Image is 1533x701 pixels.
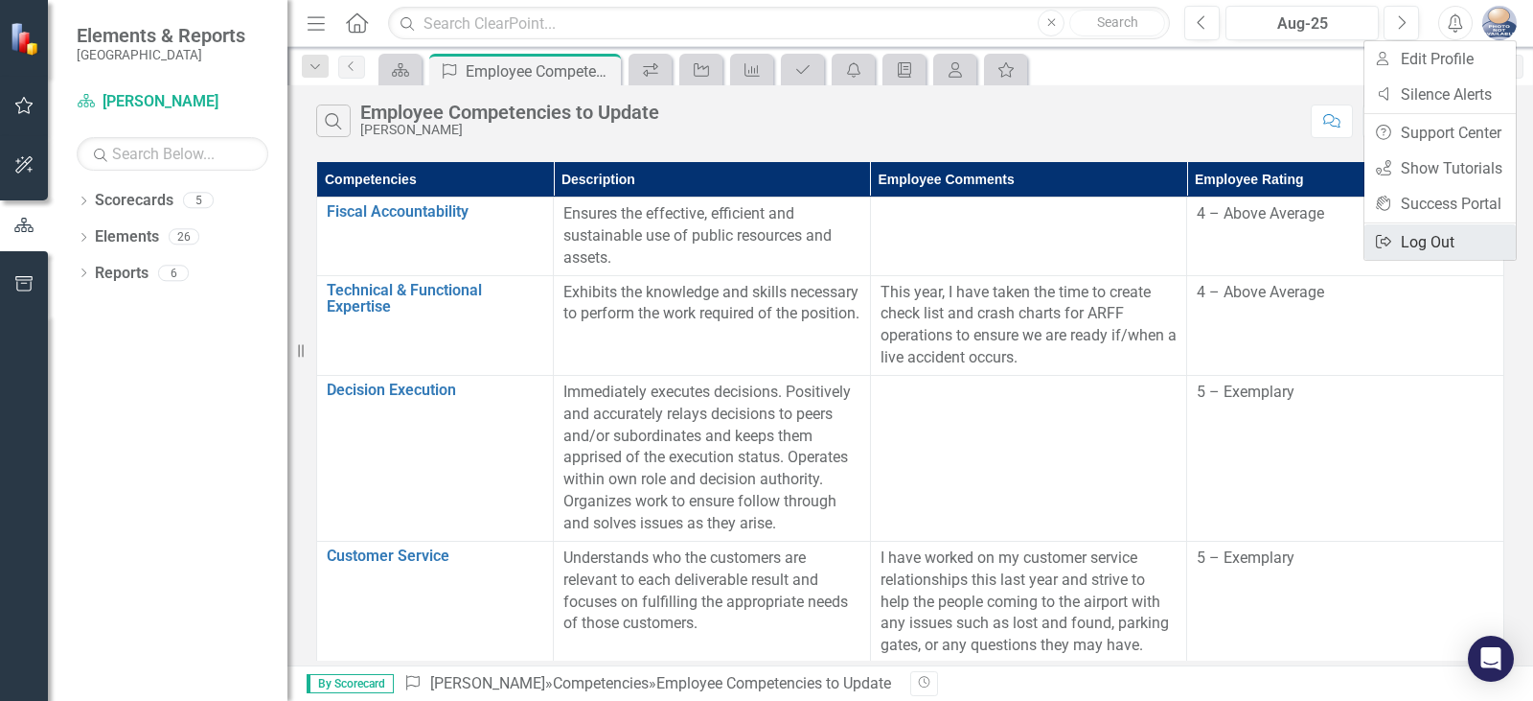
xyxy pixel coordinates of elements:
[183,193,214,209] div: 5
[1364,77,1516,112] a: Silence Alerts
[1069,10,1165,36] button: Search
[1097,14,1138,30] span: Search
[1197,383,1294,401] span: 5 – Exemplary
[553,674,649,692] a: Competencies
[327,548,543,565] a: Customer Service
[1187,198,1504,276] td: Double-Click to Edit
[77,24,245,47] span: Elements & Reports
[77,91,268,113] a: [PERSON_NAME]
[656,674,891,692] div: Employee Competencies to Update
[563,548,860,635] p: Understands who the customers are relevant to each deliverable result and focuses on fulfilling t...
[317,198,554,276] td: Double-Click to Edit Right Click for Context Menu
[1364,115,1516,151] a: Support Center
[1197,204,1324,222] span: 4 – Above Average
[563,282,860,326] p: Exhibits the knowledge and skills necessary to perform the work required of the position.
[430,674,545,692] a: [PERSON_NAME]
[77,47,245,62] small: [GEOGRAPHIC_DATA]
[360,102,659,123] div: Employee Competencies to Update
[563,203,860,269] p: Ensures the effective, efficient and sustainable use of public resources and assets.
[317,375,554,541] td: Double-Click to Edit Right Click for Context Menu
[1187,541,1504,663] td: Double-Click to Edit
[881,548,1178,657] p: I have worked on my customer service relationships this last year and strive to help the people c...
[1364,41,1516,77] a: Edit Profile
[307,674,394,693] span: By Scorecard
[388,7,1170,40] input: Search ClearPoint...
[870,198,1187,276] td: Double-Click to Edit
[169,229,199,245] div: 26
[1468,636,1514,682] div: Open Intercom Messenger
[327,282,543,315] a: Technical & Functional Expertise
[466,59,616,83] div: Employee Competencies to Update
[563,382,860,535] p: Immediately executes decisions. Positively and accurately relays decisions to peers and/or subord...
[95,263,149,285] a: Reports
[10,21,43,55] img: ClearPoint Strategy
[317,541,554,663] td: Double-Click to Edit Right Click for Context Menu
[870,375,1187,541] td: Double-Click to Edit
[881,282,1178,369] p: This year, I have taken the time to create check list and crash charts for ARFF operations to ens...
[317,275,554,375] td: Double-Click to Edit Right Click for Context Menu
[1187,375,1504,541] td: Double-Click to Edit
[327,203,543,221] a: Fiscal Accountability
[870,541,1187,663] td: Double-Click to Edit
[95,190,173,212] a: Scorecards
[1364,151,1516,186] a: Show Tutorials
[1364,224,1516,260] a: Log Out
[1197,549,1294,567] span: 5 – Exemplary
[158,265,189,281] div: 6
[403,673,896,695] div: » »
[95,226,159,248] a: Elements
[77,137,268,171] input: Search Below...
[1482,6,1517,40] img: Kyle True
[1364,186,1516,222] a: Success Portal
[870,275,1187,375] td: Double-Click to Edit
[327,382,543,399] a: Decision Execution
[1225,6,1379,40] button: Aug-25
[1187,275,1504,375] td: Double-Click to Edit
[1197,283,1324,301] span: 4 – Above Average
[360,123,659,137] div: [PERSON_NAME]
[1232,12,1372,35] div: Aug-25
